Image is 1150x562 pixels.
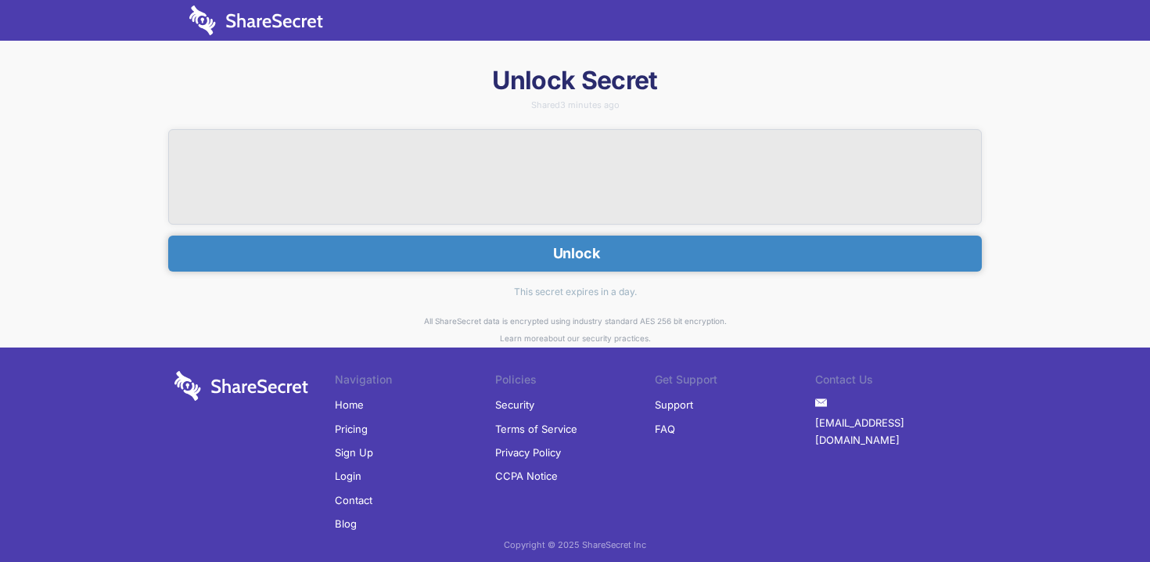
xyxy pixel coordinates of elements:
[335,488,372,512] a: Contact
[655,371,815,393] li: Get Support
[335,512,357,535] a: Blog
[174,371,308,401] img: logo-wordmark-white-trans-d4663122ce5f474addd5e946df7df03e33cb6a1c49d2221995e7729f52c070b2.svg
[335,371,495,393] li: Navigation
[335,417,368,441] a: Pricing
[495,464,558,488] a: CCPA Notice
[815,371,976,393] li: Contact Us
[168,101,982,110] div: Shared 3 minutes ago
[495,371,656,393] li: Policies
[335,393,364,416] a: Home
[168,236,982,272] button: Unlock
[189,5,323,35] img: logo-wordmark-white-trans-d4663122ce5f474addd5e946df7df03e33cb6a1c49d2221995e7729f52c070b2.svg
[335,464,361,488] a: Login
[168,312,982,348] div: All ShareSecret data is encrypted using industry standard AES 256 bit encryption. about our secur...
[495,393,534,416] a: Security
[168,64,982,97] h1: Unlock Secret
[655,417,675,441] a: FAQ
[335,441,373,464] a: Sign Up
[500,333,544,343] a: Learn more
[495,441,561,464] a: Privacy Policy
[495,417,577,441] a: Terms of Service
[815,411,976,452] a: [EMAIL_ADDRESS][DOMAIN_NAME]
[168,272,982,312] div: This secret expires in a day.
[655,393,693,416] a: Support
